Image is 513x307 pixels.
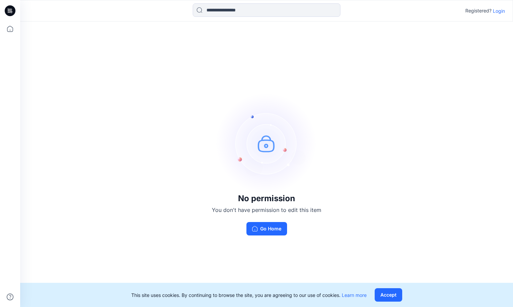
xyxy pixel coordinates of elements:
button: Go Home [246,222,287,235]
p: Registered? [465,7,492,15]
p: You don't have permission to edit this item [212,206,321,214]
a: Learn more [342,292,367,298]
p: This site uses cookies. By continuing to browse the site, you are agreeing to our use of cookies. [131,292,367,299]
p: Login [493,7,505,14]
h3: No permission [212,194,321,203]
img: no-perm.svg [216,93,317,194]
button: Accept [375,288,402,302]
